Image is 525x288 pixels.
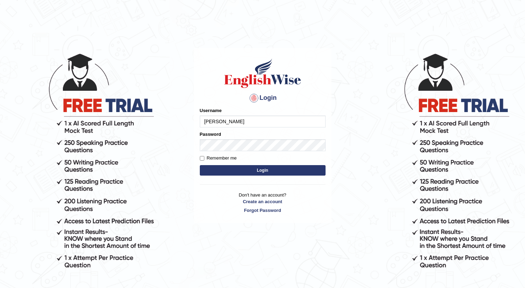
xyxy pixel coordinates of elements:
[200,156,204,161] input: Remember me
[200,131,221,138] label: Password
[200,155,237,162] label: Remember me
[200,93,326,104] h4: Login
[223,58,302,89] img: Logo of English Wise sign in for intelligent practice with AI
[200,198,326,205] a: Create an account
[200,107,222,114] label: Username
[200,192,326,213] p: Don't have an account?
[200,165,326,176] button: Login
[200,207,326,214] a: Forgot Password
